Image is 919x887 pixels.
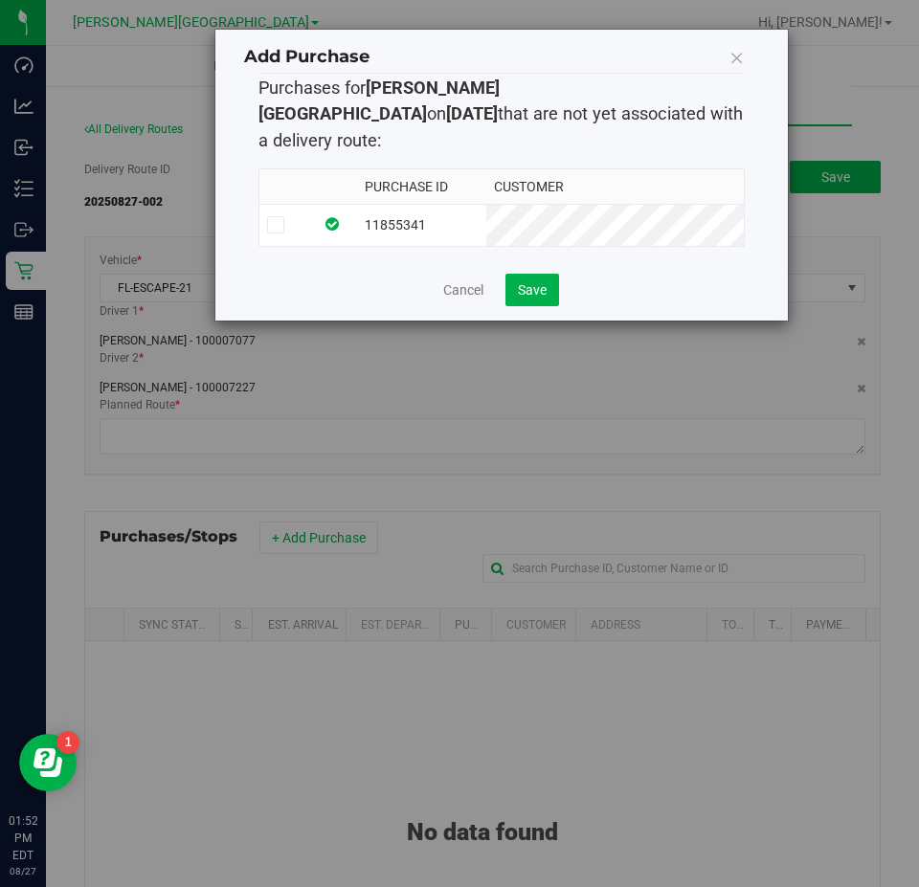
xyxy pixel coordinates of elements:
span: Add Purchase [244,46,370,67]
strong: [DATE] [446,103,498,123]
p: Purchases for on that are not yet associated with a delivery route: [258,75,745,153]
iframe: Resource center unread badge [56,731,79,754]
th: Customer [486,169,744,205]
span: In Sync [325,215,339,233]
strong: [PERSON_NAME][GEOGRAPHIC_DATA] [258,78,500,123]
th: Purchase ID [357,169,486,205]
span: Save [518,282,547,298]
a: Cancel [443,280,483,299]
button: Save [505,274,559,306]
iframe: Resource center [19,734,77,791]
td: 11855341 [357,204,486,246]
